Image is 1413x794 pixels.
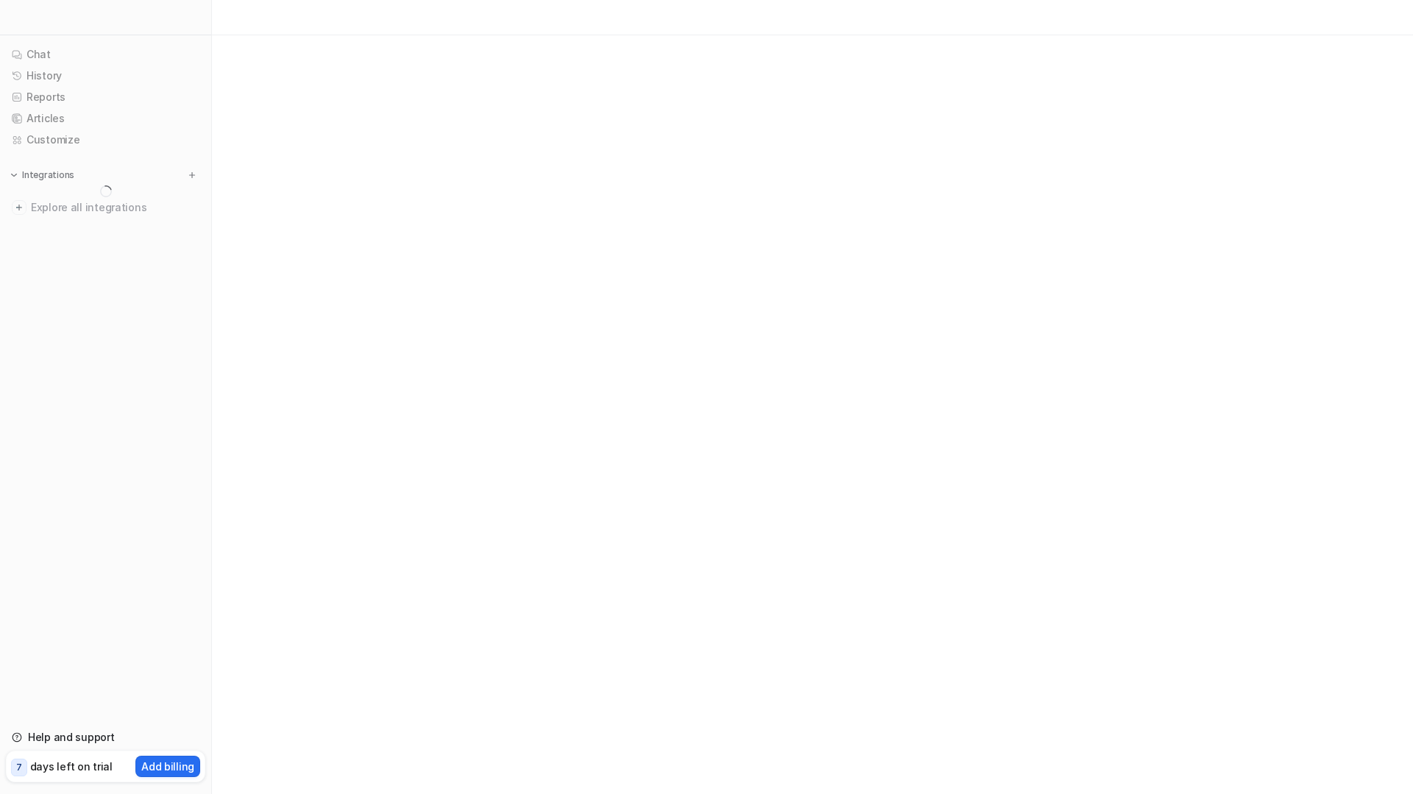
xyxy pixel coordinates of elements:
a: Articles [6,108,205,129]
a: Customize [6,130,205,150]
a: Help and support [6,727,205,748]
p: Add billing [141,759,194,774]
img: menu_add.svg [187,170,197,180]
button: Add billing [135,756,200,777]
img: explore all integrations [12,200,26,215]
span: Explore all integrations [31,196,199,219]
p: 7 [16,761,22,774]
button: Integrations [6,168,79,182]
p: Integrations [22,169,74,181]
a: Chat [6,44,205,65]
a: Reports [6,87,205,107]
p: days left on trial [30,759,113,774]
a: Explore all integrations [6,197,205,218]
img: expand menu [9,170,19,180]
a: History [6,65,205,86]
